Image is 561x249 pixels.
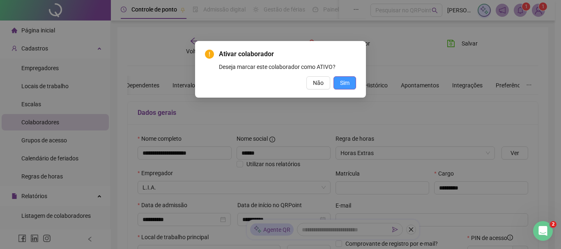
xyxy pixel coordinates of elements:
[306,76,330,89] button: Não
[533,221,553,241] iframe: Intercom live chat
[340,78,349,87] span: Sim
[219,49,356,59] span: Ativar colaborador
[550,221,556,228] span: 2
[333,76,356,89] button: Sim
[313,78,324,87] span: Não
[205,50,214,59] span: exclamation-circle
[219,62,356,71] div: Deseja marcar este colaborador como ATIVO?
